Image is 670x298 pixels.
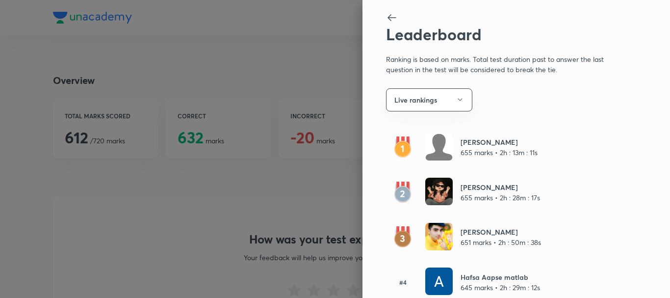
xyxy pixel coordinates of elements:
[425,133,453,161] img: Avatar
[386,136,419,158] img: rank1.svg
[461,182,540,192] h6: [PERSON_NAME]
[386,88,472,111] button: Live rankings
[386,25,614,44] h2: Leaderboard
[461,282,540,293] p: 645 marks • 2h : 29m : 12s
[386,182,419,203] img: rank2.svg
[461,137,538,147] h6: [PERSON_NAME]
[425,223,453,250] img: Avatar
[461,272,540,282] h6: Hafsa Aapse matlab
[461,192,540,203] p: 655 marks • 2h : 28m : 17s
[461,227,541,237] h6: [PERSON_NAME]
[386,278,419,287] h6: #4
[461,147,538,158] p: 655 marks • 2h : 13m : 11s
[425,178,453,205] img: Avatar
[386,44,614,77] p: Ranking is based on marks. Total test duration past to answer the last question in the test will ...
[425,268,453,295] img: Avatar
[386,226,419,248] img: rank3.svg
[461,237,541,247] p: 651 marks • 2h : 50m : 38s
